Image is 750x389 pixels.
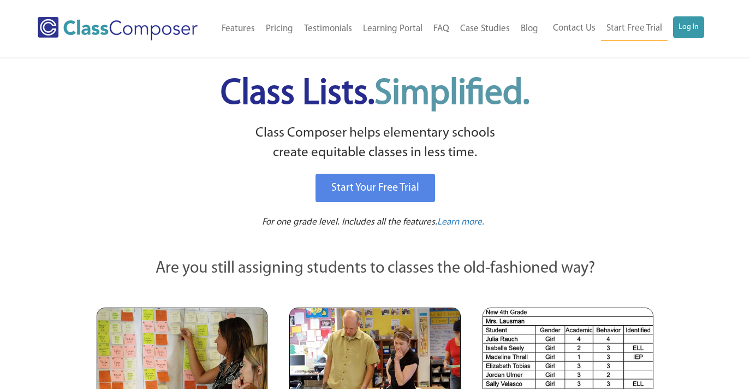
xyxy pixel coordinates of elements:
a: Testimonials [299,17,358,41]
span: Class Lists. [221,76,529,112]
span: Learn more. [437,217,484,227]
a: Case Studies [455,17,515,41]
a: Features [216,17,260,41]
p: Are you still assigning students to classes the old-fashioned way? [97,257,653,281]
a: Pricing [260,17,299,41]
a: Learn more. [437,216,484,229]
span: For one grade level. Includes all the features. [262,217,437,227]
span: Simplified. [374,76,529,112]
nav: Header Menu [544,16,704,41]
a: Learning Portal [358,17,428,41]
a: Start Your Free Trial [316,174,435,202]
nav: Header Menu [215,17,544,41]
img: Class Composer [38,17,198,40]
a: Contact Us [547,16,601,40]
a: Blog [515,17,544,41]
a: FAQ [428,17,455,41]
a: Log In [673,16,704,38]
span: Start Your Free Trial [331,182,419,193]
p: Class Composer helps elementary schools create equitable classes in less time. [95,123,655,163]
a: Start Free Trial [601,16,668,41]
